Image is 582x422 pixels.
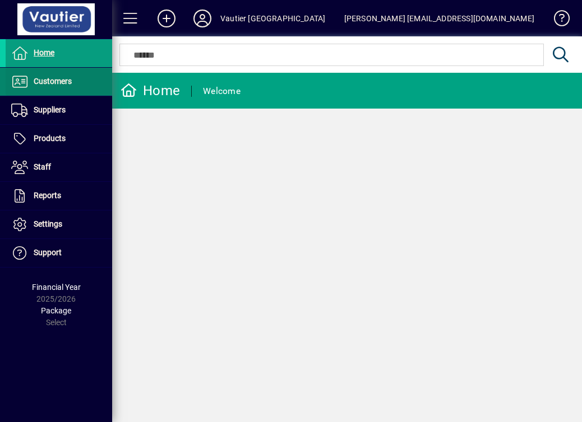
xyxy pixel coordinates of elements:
[149,8,184,29] button: Add
[546,2,568,39] a: Knowledge Base
[41,306,71,315] span: Package
[6,153,112,181] a: Staff
[34,162,51,171] span: Staff
[220,10,325,27] div: Vautier [GEOGRAPHIC_DATA]
[34,191,61,200] span: Reports
[6,96,112,124] a: Suppliers
[203,82,241,100] div: Welcome
[6,68,112,96] a: Customers
[6,182,112,210] a: Reports
[6,125,112,153] a: Products
[34,105,66,114] span: Suppliers
[184,8,220,29] button: Profile
[6,239,112,267] a: Support
[121,82,180,100] div: Home
[6,210,112,238] a: Settings
[344,10,534,27] div: [PERSON_NAME] [EMAIL_ADDRESS][DOMAIN_NAME]
[34,134,66,143] span: Products
[34,77,72,86] span: Customers
[32,283,81,292] span: Financial Year
[34,48,54,57] span: Home
[34,219,62,228] span: Settings
[34,248,62,257] span: Support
